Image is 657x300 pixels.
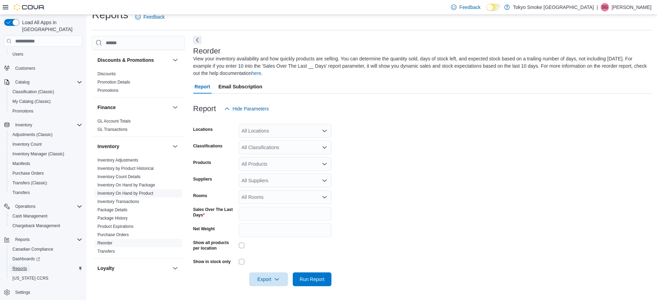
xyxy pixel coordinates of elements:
button: Inventory Manager (Classic) [7,149,85,159]
p: Tokyo Smoke [GEOGRAPHIC_DATA] [513,3,594,11]
label: Sales Over The Last Days [193,207,236,218]
span: Settings [15,290,30,295]
a: Canadian Compliance [10,245,56,253]
span: Cash Management [10,212,82,220]
div: Inventory [92,156,185,258]
button: Chargeback Management [7,221,85,231]
a: Package Details [97,207,128,212]
button: Export [249,272,288,286]
a: Manifests [10,159,33,168]
a: Inventory On Hand by Package [97,183,155,187]
a: Feedback [448,0,483,14]
div: Finance [92,117,185,136]
span: Catalog [12,78,82,86]
span: Inventory Manager (Classic) [12,151,64,157]
span: Email Subscription [218,80,262,94]
span: Reports [12,266,27,271]
button: Open list of options [322,178,327,183]
label: Classifications [193,143,223,149]
button: Open list of options [322,145,327,150]
h3: Reorder [193,47,220,55]
button: Discounts & Promotions [97,57,170,64]
a: Inventory by Product Historical [97,166,154,171]
span: Customers [12,64,82,72]
p: | [597,3,598,11]
span: GL Account Totals [97,118,131,124]
h3: Finance [97,104,116,111]
span: Chargeback Management [10,222,82,230]
button: Promotions [7,106,85,116]
p: [PERSON_NAME] [612,3,651,11]
a: Reorder [97,241,112,245]
a: Discounts [97,71,116,76]
button: Users [7,49,85,59]
span: Hide Parameters [233,105,269,112]
span: Manifests [12,161,30,166]
h3: Discounts & Promotions [97,57,154,64]
span: Adjustments (Classic) [10,130,82,139]
h3: Report [193,105,216,113]
button: Canadian Compliance [7,244,85,254]
span: Promotions [12,108,34,114]
span: Users [10,50,82,58]
span: Package History [97,215,128,221]
button: Cash Management [7,211,85,221]
a: Dashboards [7,254,85,264]
button: Inventory [171,142,179,151]
a: Inventory Count [10,140,45,148]
span: Promotions [10,107,82,115]
a: Purchase Orders [97,232,129,237]
button: Loyalty [171,264,179,272]
span: Inventory [12,121,82,129]
span: Catalog [15,79,29,85]
button: Reports [7,264,85,273]
label: Rooms [193,193,207,199]
input: Dark Mode [486,4,501,11]
a: Inventory Count Details [97,174,141,179]
button: Open list of options [322,128,327,134]
a: Users [10,50,26,58]
a: Inventory Adjustments [97,158,138,163]
button: Transfers (Classic) [7,178,85,188]
span: Classification (Classic) [12,89,54,95]
span: Package Details [97,207,128,213]
span: Reports [15,237,30,242]
label: Show in stock only [193,259,231,264]
button: Customers [1,63,85,73]
span: Operations [15,204,36,209]
a: Transfers (Classic) [10,179,50,187]
button: Finance [171,103,179,112]
button: Classification (Classic) [7,87,85,97]
a: Dashboards [10,255,43,263]
button: Inventory [12,121,35,129]
a: Inventory On Hand by Product [97,191,153,196]
span: Promotion Details [97,79,130,85]
span: Feedback [143,13,165,20]
span: Discounts [97,71,116,77]
span: Washington CCRS [10,274,82,282]
h3: Inventory [97,143,119,150]
span: Purchase Orders [10,169,82,177]
a: Transfers [97,249,115,254]
span: Inventory [15,122,32,128]
button: Purchase Orders [7,168,85,178]
span: Transfers [10,188,82,197]
button: Settings [1,287,85,297]
span: Customers [15,66,35,71]
button: Next [193,36,201,44]
label: Suppliers [193,176,212,182]
a: Product Expirations [97,224,133,229]
button: Catalog [1,77,85,87]
a: Inventory Manager (Classic) [10,150,67,158]
span: My Catalog (Classic) [10,97,82,106]
h1: Reports [92,8,128,22]
span: Canadian Compliance [10,245,82,253]
a: Classification (Classic) [10,88,57,96]
span: Feedback [459,4,480,11]
a: Inventory Transactions [97,199,139,204]
img: Cova [14,4,45,11]
label: Products [193,160,211,165]
a: My Catalog (Classic) [10,97,54,106]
